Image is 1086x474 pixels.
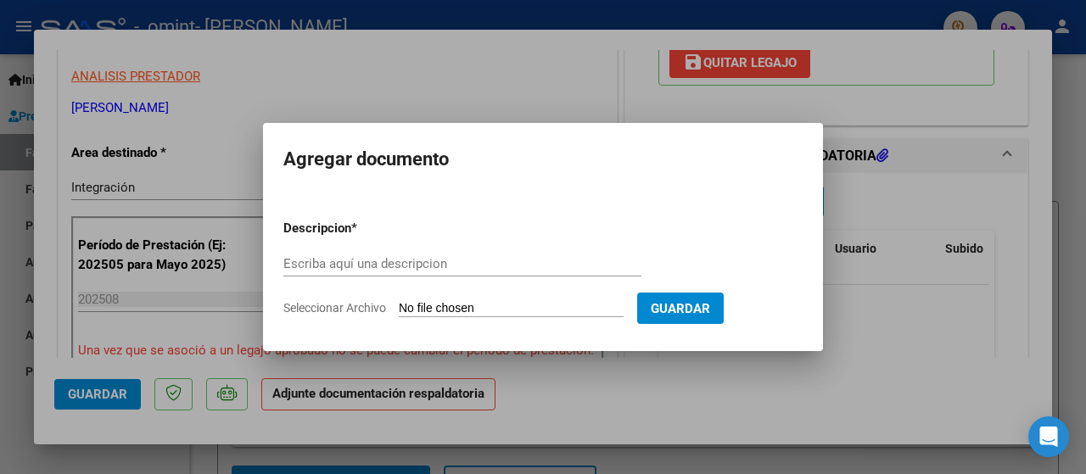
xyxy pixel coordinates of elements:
[283,301,386,315] span: Seleccionar Archivo
[283,219,439,238] p: Descripcion
[637,293,724,324] button: Guardar
[1028,416,1069,457] div: Open Intercom Messenger
[283,143,803,176] h2: Agregar documento
[651,301,710,316] span: Guardar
